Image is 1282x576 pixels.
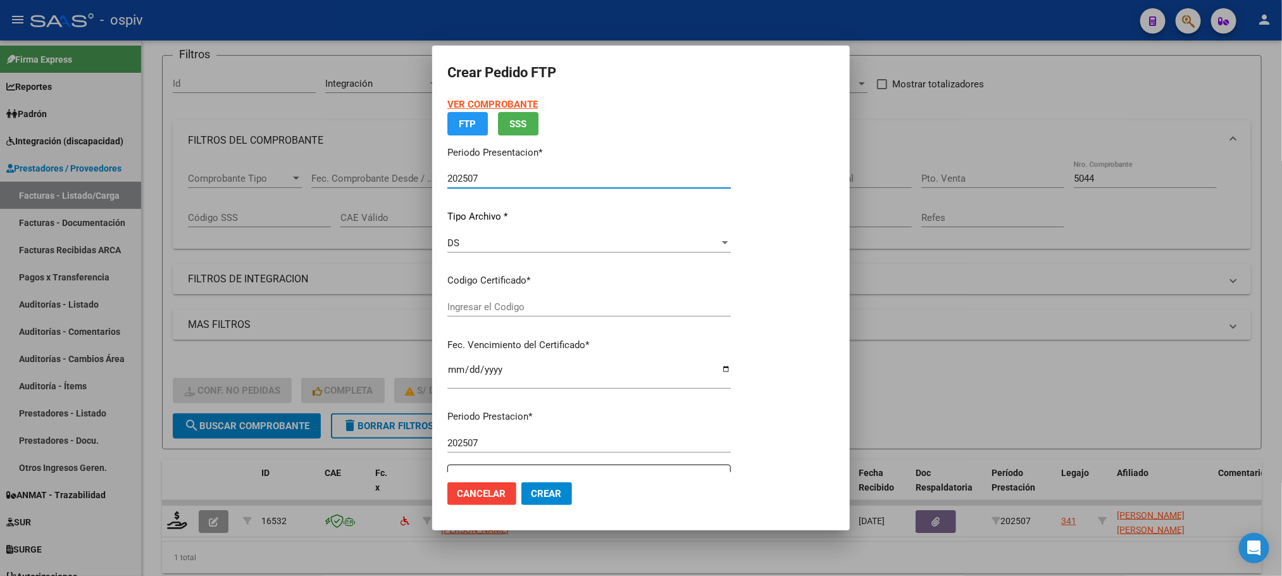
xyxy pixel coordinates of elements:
span: Cancelar [457,488,506,499]
span: Crear [532,488,562,499]
span: DS [447,237,459,249]
div: Open Intercom Messenger [1239,533,1269,563]
p: Fec. Vencimiento del Certificado [447,338,731,353]
a: VER COMPROBANTE [447,99,538,110]
p: Periodo Presentacion [447,146,731,160]
button: FTP [447,112,488,135]
span: SSS [510,118,527,130]
button: Crear [521,482,572,505]
button: Cancelar [447,482,516,505]
button: SSS [498,112,538,135]
p: Periodo Prestacion [447,410,731,424]
span: FTP [459,118,476,130]
p: Tipo Archivo * [447,210,731,224]
h2: Crear Pedido FTP [447,61,835,85]
p: Codigo Certificado [447,273,731,288]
